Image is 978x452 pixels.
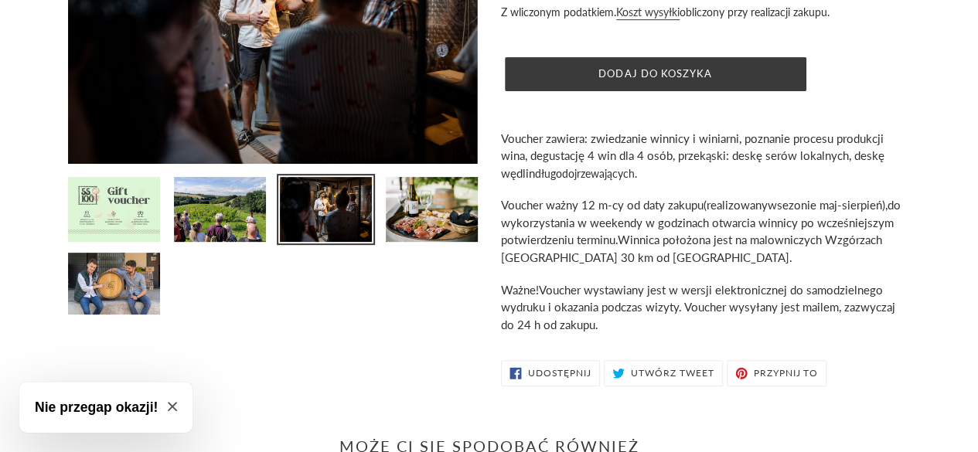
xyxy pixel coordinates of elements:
[66,175,162,243] img: Załaduj obraz do przeglądarki galerii, Voucher na zwiedzanie winnicy z degustacją win, serów i wę...
[278,175,373,243] img: Załaduj obraz do przeglądarki galerii, Voucher na zwiedzanie winnicy z degustacją win, serów i wę...
[631,369,714,378] span: Utwórz tweet
[501,130,911,182] p: Voucher zawiera: zwiedzanie winnicy i winiarni, poznanie procesu produkcji wina, degustację 4 win...
[501,283,895,331] span: Voucher wystawiany jest w wersji elektronicznej do samodzielnego wydruku i okazania podczas wizyt...
[527,369,591,378] span: Udostępnij
[172,175,268,243] img: Załaduj obraz do przeglądarki galerii, Voucher na zwiedzanie winnicy z degustacją win, serów i wę...
[501,233,882,264] span: Winnica położona jest na malowniczych Wzgórzach [GEOGRAPHIC_DATA] 30 km od [GEOGRAPHIC_DATA].
[505,57,806,91] button: Dodaj do koszyka
[535,167,637,180] span: długodojrzewających.
[66,251,162,316] img: Załaduj obraz do przeglądarki galerii, Voucher na zwiedzanie winnicy z degustacją win, serów i wę...
[501,283,539,297] span: Ważne!
[754,369,819,378] span: Przypnij to
[501,196,911,266] p: sezonie maj-sierpień),
[704,198,768,212] span: (realizowany
[616,5,680,20] a: Koszt wysyłki
[501,198,704,212] span: Voucher ważny 12 m-cy od daty zakupu
[384,175,479,243] img: Załaduj obraz do przeglądarki galerii, Voucher na zwiedzanie winnicy z degustacją win, serów i wę...
[501,198,901,264] span: do wykorzystania w weekendy w godzinach otwarcia winnicy po wcześniejszym potwierdzeniu terminu.
[501,4,911,20] div: Z wliczonym podatkiem. obliczony przy realizacji zakupu.
[598,67,712,80] span: Dodaj do koszyka
[768,198,777,212] span: w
